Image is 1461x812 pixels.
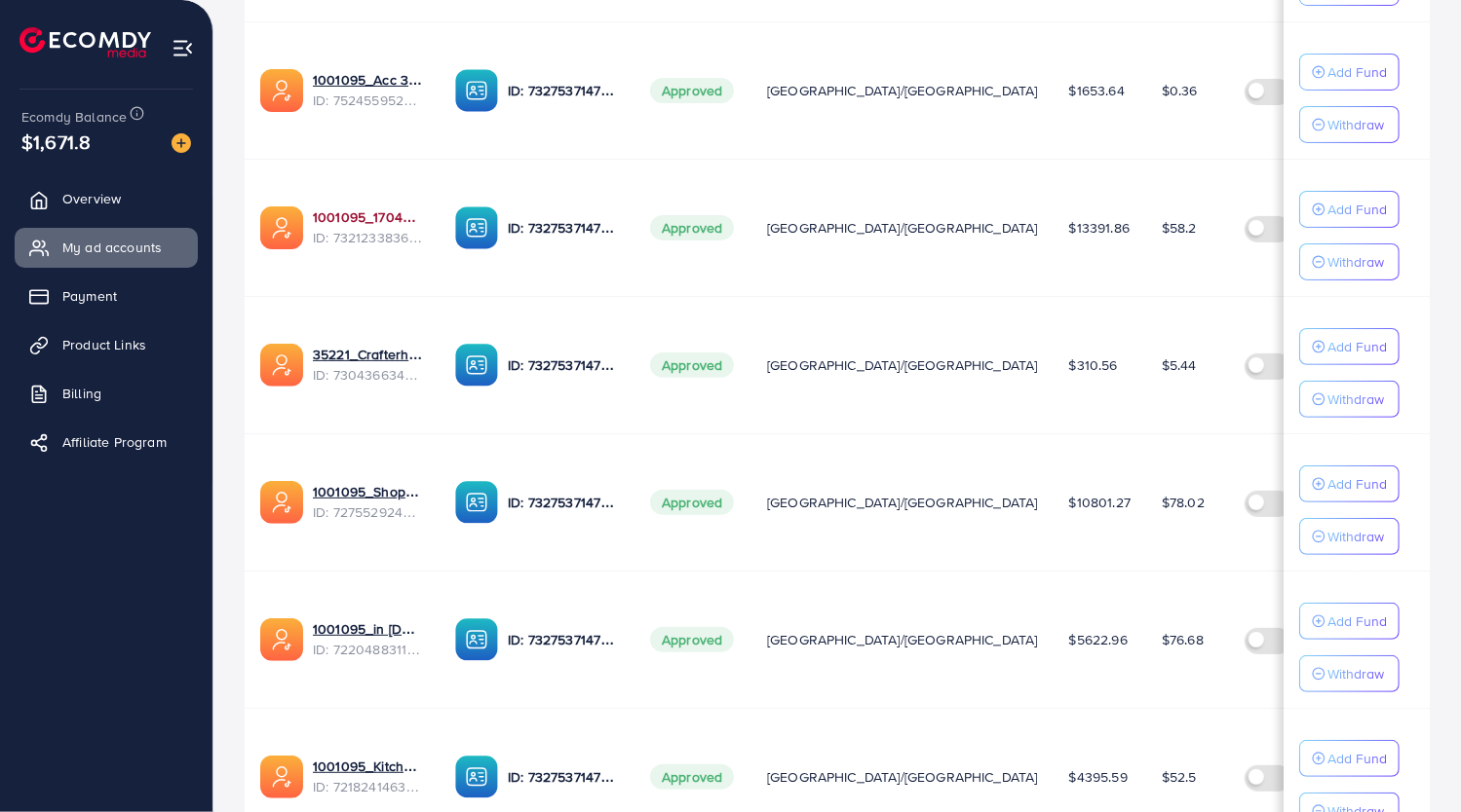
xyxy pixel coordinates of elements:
a: 1001095_Acc 3_1751948238983 [313,70,424,90]
span: $4395.59 [1069,767,1128,787]
span: ID: 7275529244510306305 [313,502,424,522]
span: Affiliate Program [62,432,167,452]
div: <span class='underline'>1001095_in vogue.pk_1681150971525</span></br>7220488311670947841 [313,619,424,659]
a: Affiliate Program [15,423,198,461]
span: ID: 7524559526306070535 [313,91,424,110]
img: menu [172,37,194,59]
span: Approved [650,490,734,515]
span: $10801.27 [1069,493,1131,512]
span: ID: 7218241463522476034 [313,777,424,796]
img: ic-ads-acc.e4c84228.svg [260,756,303,798]
img: ic-ads-acc.e4c84228.svg [260,481,303,524]
img: ic-ba-acc.ded83a64.svg [455,481,498,524]
img: ic-ba-acc.ded83a64.svg [455,69,498,112]
a: 1001095_Kitchenlyst_1680641549988 [313,757,424,776]
div: <span class='underline'>35221_Crafterhide ad_1700680330947</span></br>7304366343393296385 [313,345,424,385]
p: Add Fund [1327,472,1387,496]
p: Withdraw [1327,662,1384,685]
span: Payment [62,286,117,306]
span: $0.36 [1162,81,1198,100]
img: image [172,133,191,153]
p: Withdraw [1327,250,1384,274]
a: Billing [15,374,198,413]
span: $5622.96 [1069,630,1128,649]
span: My ad accounts [62,238,162,257]
div: <span class='underline'>1001095_1704607619722</span></br>7321233836078252033 [313,207,424,247]
img: ic-ads-acc.e4c84228.svg [260,344,303,387]
iframe: Chat [1378,724,1446,797]
p: ID: 7327537147282571265 [508,216,619,240]
span: Ecomdy Balance [21,107,127,127]
span: Approved [650,627,734,652]
span: [GEOGRAPHIC_DATA]/[GEOGRAPHIC_DATA] [767,493,1038,512]
span: Approved [650,352,734,378]
img: ic-ba-acc.ded83a64.svg [455,756,498,798]
img: logo [19,27,151,57]
a: Overview [15,179,198,218]
div: <span class='underline'>1001095_Shopping Center</span></br>7275529244510306305 [313,482,424,522]
span: Overview [62,189,121,208]
img: ic-ads-acc.e4c84228.svg [260,618,303,661]
span: [GEOGRAPHIC_DATA]/[GEOGRAPHIC_DATA] [767,630,1038,649]
span: $1,671.8 [21,128,91,156]
button: Add Fund [1299,603,1400,640]
img: ic-ads-acc.e4c84228.svg [260,69,303,112]
button: Withdraw [1299,243,1400,280]
span: $52.5 [1162,767,1197,787]
p: ID: 7327537147282571265 [508,79,619,102]
div: <span class='underline'>1001095_Acc 3_1751948238983</span></br>7524559526306070535 [313,70,424,110]
span: [GEOGRAPHIC_DATA]/[GEOGRAPHIC_DATA] [767,767,1038,787]
span: ID: 7220488311670947841 [313,640,424,659]
span: $1653.64 [1069,81,1125,100]
button: Withdraw [1299,518,1400,555]
p: Withdraw [1327,525,1384,548]
span: Approved [650,78,734,103]
a: 1001095_Shopping Center [313,482,424,501]
p: ID: 7327537147282571265 [508,765,619,789]
p: Add Fund [1327,747,1387,770]
span: $58.2 [1162,218,1197,238]
span: $310.56 [1069,355,1118,375]
p: ID: 7327537147282571265 [508,491,619,514]
p: Withdraw [1327,113,1384,136]
p: Add Fund [1327,198,1387,221]
span: Approved [650,764,734,790]
span: Approved [650,215,734,240]
a: My ad accounts [15,228,198,267]
p: ID: 7327537147282571265 [508,628,619,651]
img: ic-ba-acc.ded83a64.svg [455,206,498,249]
p: Withdraw [1327,388,1384,411]
p: ID: 7327537147282571265 [508,353,619,377]
span: ID: 7321233836078252033 [313,228,424,247]
a: 1001095_1704607619722 [313,207,424,227]
span: Product Links [62,335,146,354]
img: ic-ba-acc.ded83a64.svg [455,344,498,387]
p: Add Fund [1327,335,1387,358]
a: Payment [15,277,198,315]
span: Billing [62,384,101,403]
span: $78.02 [1162,493,1205,512]
span: [GEOGRAPHIC_DATA]/[GEOGRAPHIC_DATA] [767,218,1038,238]
button: Withdraw [1299,655,1400,692]
span: ID: 7304366343393296385 [313,365,424,385]
p: Add Fund [1327,60,1387,84]
a: 35221_Crafterhide ad_1700680330947 [313,345,424,364]
button: Add Fund [1299,740,1400,777]
button: Withdraw [1299,106,1400,143]
span: [GEOGRAPHIC_DATA]/[GEOGRAPHIC_DATA] [767,81,1038,100]
button: Add Fund [1299,54,1400,91]
a: 1001095_in [DOMAIN_NAME]_1681150971525 [313,619,424,639]
p: Add Fund [1327,609,1387,633]
a: Product Links [15,325,198,364]
button: Add Fund [1299,191,1400,228]
span: $13391.86 [1069,218,1130,238]
button: Add Fund [1299,465,1400,502]
span: $76.68 [1162,630,1204,649]
div: <span class='underline'>1001095_Kitchenlyst_1680641549988</span></br>7218241463522476034 [313,757,424,796]
span: [GEOGRAPHIC_DATA]/[GEOGRAPHIC_DATA] [767,355,1038,375]
button: Withdraw [1299,381,1400,418]
span: $5.44 [1162,355,1197,375]
button: Add Fund [1299,328,1400,365]
img: ic-ads-acc.e4c84228.svg [260,206,303,249]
